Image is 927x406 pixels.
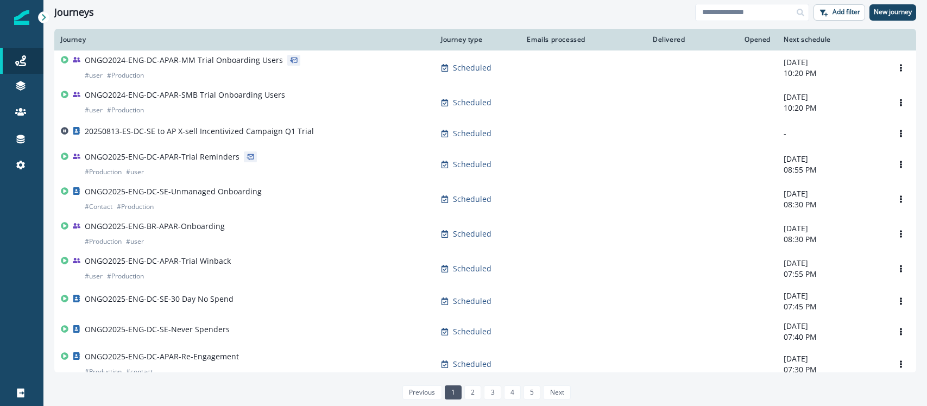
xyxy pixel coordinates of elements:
[784,128,879,139] p: -
[484,385,501,399] a: Page 3
[543,385,570,399] a: Next page
[107,271,144,282] p: # Production
[85,167,122,177] p: # Production
[892,323,910,340] button: Options
[784,353,879,364] p: [DATE]
[784,301,879,312] p: 07:45 PM
[453,263,491,274] p: Scheduled
[892,261,910,277] button: Options
[892,125,910,142] button: Options
[869,4,916,21] button: New journey
[522,35,585,44] div: Emails processed
[524,385,540,399] a: Page 5
[892,356,910,372] button: Options
[814,4,865,21] button: Add filter
[453,296,491,307] p: Scheduled
[892,293,910,309] button: Options
[784,35,879,44] div: Next schedule
[85,151,239,162] p: ONGO2025-ENG-DC-APAR-Trial Reminders
[698,35,771,44] div: Opened
[54,7,94,18] h1: Journeys
[85,90,285,100] p: ONGO2024-ENG-DC-APAR-SMB Trial Onboarding Users
[54,286,916,316] a: ONGO2025-ENG-DC-SE-30 Day No SpendScheduled-[DATE]07:45 PMOptions
[892,156,910,173] button: Options
[453,159,491,170] p: Scheduled
[784,188,879,199] p: [DATE]
[874,8,912,16] p: New journey
[126,167,144,177] p: # user
[453,229,491,239] p: Scheduled
[54,120,916,147] a: 20250813-ES-DC-SE to AP X-sell Incentivized Campaign Q1 TrialScheduled--Options
[54,50,916,85] a: ONGO2024-ENG-DC-APAR-MM Trial Onboarding Users#user#ProductionScheduled-[DATE]10:20 PMOptions
[54,182,916,217] a: ONGO2025-ENG-DC-SE-Unmanaged Onboarding#Contact#ProductionScheduled-[DATE]08:30 PMOptions
[126,366,153,377] p: # contact
[784,92,879,103] p: [DATE]
[453,359,491,370] p: Scheduled
[85,294,234,304] p: ONGO2025-ENG-DC-SE-30 Day No Spend
[85,105,103,116] p: # user
[400,385,571,399] ul: Pagination
[54,85,916,120] a: ONGO2024-ENG-DC-APAR-SMB Trial Onboarding Users#user#ProductionScheduled-[DATE]10:20 PMOptions
[784,103,879,113] p: 10:20 PM
[784,68,879,79] p: 10:20 PM
[464,385,481,399] a: Page 2
[892,226,910,242] button: Options
[453,326,491,337] p: Scheduled
[445,385,462,399] a: Page 1 is your current page
[54,147,916,182] a: ONGO2025-ENG-DC-APAR-Trial Reminders#Production#userScheduled-[DATE]08:55 PMOptions
[85,70,103,81] p: # user
[784,258,879,269] p: [DATE]
[54,347,916,382] a: ONGO2025-ENG-DC-APAR-Re-Engagement#Production#contactScheduled-[DATE]07:30 PMOptions
[784,321,879,332] p: [DATE]
[453,62,491,73] p: Scheduled
[784,164,879,175] p: 08:55 PM
[85,351,239,362] p: ONGO2025-ENG-DC-APAR-Re-Engagement
[784,57,879,68] p: [DATE]
[892,60,910,76] button: Options
[453,128,491,139] p: Scheduled
[85,236,122,247] p: # Production
[85,55,283,66] p: ONGO2024-ENG-DC-APAR-MM Trial Onboarding Users
[453,194,491,205] p: Scheduled
[117,201,154,212] p: # Production
[892,191,910,207] button: Options
[61,35,428,44] div: Journey
[784,234,879,245] p: 08:30 PM
[107,105,144,116] p: # Production
[85,221,225,232] p: ONGO2025-ENG-BR-APAR-Onboarding
[54,217,916,251] a: ONGO2025-ENG-BR-APAR-Onboarding#Production#userScheduled-[DATE]08:30 PMOptions
[85,366,122,377] p: # Production
[784,332,879,342] p: 07:40 PM
[598,35,685,44] div: Delivered
[85,201,112,212] p: # Contact
[784,154,879,164] p: [DATE]
[85,271,103,282] p: # user
[85,126,314,137] p: 20250813-ES-DC-SE to AP X-sell Incentivized Campaign Q1 Trial
[107,70,144,81] p: # Production
[833,8,860,16] p: Add filter
[784,269,879,280] p: 07:55 PM
[54,251,916,286] a: ONGO2025-ENG-DC-APAR-Trial Winback#user#ProductionScheduled-[DATE]07:55 PMOptions
[85,324,230,335] p: ONGO2025-ENG-DC-SE-Never Spenders
[54,316,916,347] a: ONGO2025-ENG-DC-SE-Never SpendersScheduled-[DATE]07:40 PMOptions
[784,364,879,375] p: 07:30 PM
[784,199,879,210] p: 08:30 PM
[126,236,144,247] p: # user
[453,97,491,108] p: Scheduled
[504,385,521,399] a: Page 4
[892,94,910,111] button: Options
[14,10,29,25] img: Inflection
[85,186,262,197] p: ONGO2025-ENG-DC-SE-Unmanaged Onboarding
[784,223,879,234] p: [DATE]
[784,290,879,301] p: [DATE]
[85,256,231,267] p: ONGO2025-ENG-DC-APAR-Trial Winback
[441,35,509,44] div: Journey type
